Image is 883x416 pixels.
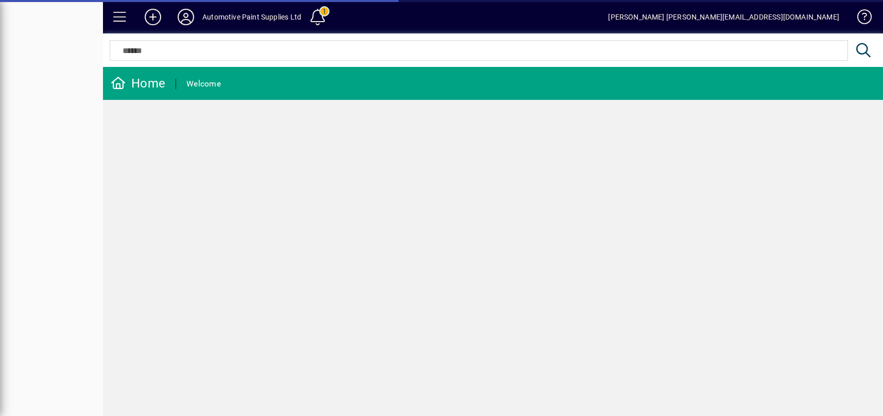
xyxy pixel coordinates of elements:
[186,76,221,92] div: Welcome
[136,8,169,26] button: Add
[608,9,839,25] div: [PERSON_NAME] [PERSON_NAME][EMAIL_ADDRESS][DOMAIN_NAME]
[111,75,165,92] div: Home
[850,2,870,36] a: Knowledge Base
[169,8,202,26] button: Profile
[202,9,301,25] div: Automotive Paint Supplies Ltd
